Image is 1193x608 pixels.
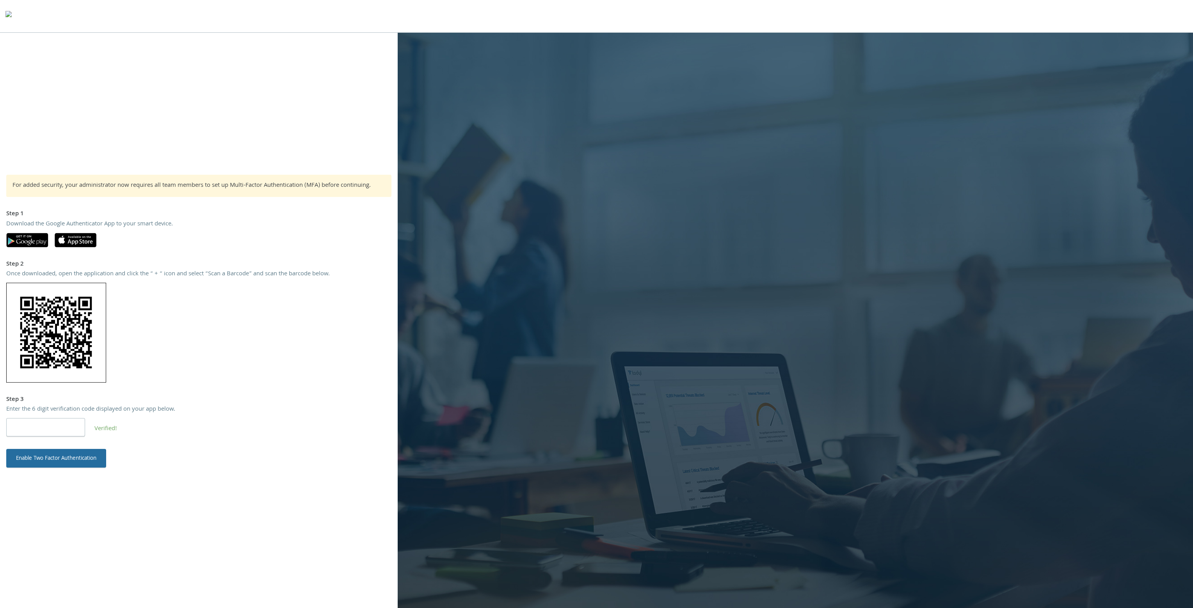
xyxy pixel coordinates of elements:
[6,395,24,405] strong: Step 3
[6,283,106,383] img: 5HsQLiadoFkAAAAAElFTkSuQmCC
[5,8,12,24] img: todyl-logo-dark.svg
[6,233,48,247] img: google-play.svg
[6,449,106,468] button: Enable Two Factor Authentication
[55,233,96,247] img: apple-app-store.svg
[6,209,24,219] strong: Step 1
[94,424,117,434] span: Verified!
[6,269,391,280] div: Once downloaded, open the application and click the “ + “ icon and select “Scan a Barcode” and sc...
[6,405,391,415] div: Enter the 6 digit verification code displayed on your app below.
[12,181,385,191] div: For added security, your administrator now requires all team members to set up Multi-Factor Authe...
[6,220,391,230] div: Download the Google Authenticator App to your smart device.
[6,259,24,269] strong: Step 2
